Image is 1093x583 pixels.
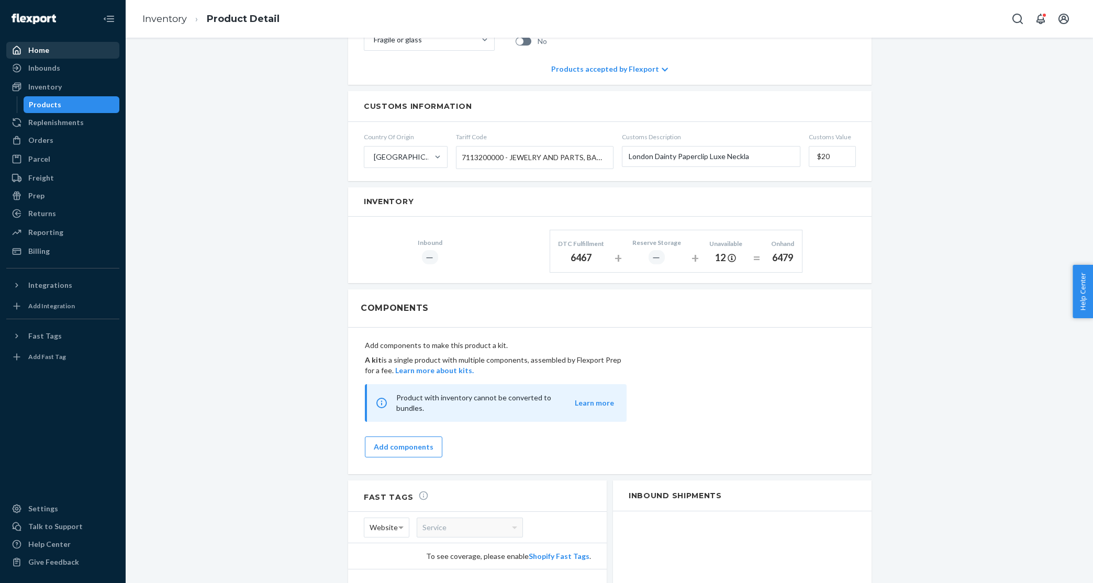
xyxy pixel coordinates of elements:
div: Talk to Support [28,521,83,532]
a: Freight [6,170,119,186]
input: Fragile or glass [373,35,374,45]
a: Products [24,96,120,113]
button: Learn more about kits. [395,365,474,376]
div: Unavailable [709,239,742,248]
button: Open notifications [1030,8,1051,29]
button: Add components [365,436,442,457]
a: Billing [6,243,119,260]
input: Customs Value [809,146,856,167]
div: Reporting [28,227,63,238]
div: Fragile or glass [374,35,422,45]
div: DTC Fulfillment [558,239,604,248]
span: Tariff Code [456,132,614,141]
div: Products [29,99,61,110]
span: 7113200000 - JEWELRY AND PARTS, BASE METAL CLAD W PRECIOUS METAL [462,149,603,166]
div: + [692,249,699,267]
a: Help Center [6,536,119,553]
div: Settings [28,503,58,514]
a: Replenishments [6,114,119,131]
div: Replenishments [28,117,84,128]
div: Product with inventory cannot be converted to bundles. [365,384,627,422]
a: Talk to Support [6,518,119,535]
div: Orders [28,135,53,145]
a: Add Fast Tag [6,349,119,365]
p: is a single product with multiple components, assembled by Flexport Prep for a fee. [365,355,627,376]
div: Reserve Storage [632,238,681,247]
button: Close Navigation [98,8,119,29]
div: ― [422,250,438,264]
div: = [753,249,761,267]
div: Give Feedback [28,557,79,567]
div: Fast Tags [28,331,62,341]
button: Open Search Box [1007,8,1028,29]
div: + [615,249,622,267]
a: Inventory [142,13,187,25]
h2: Customs Information [364,102,856,111]
span: No [538,36,547,47]
div: Add components to make this product a kit. [365,340,627,422]
h2: Fast Tags [364,490,429,502]
a: Inventory [6,79,119,95]
a: Returns [6,205,119,222]
a: Prep [6,187,119,204]
div: ― [649,250,665,264]
div: Service [417,518,522,537]
div: To see coverage, please enable . [364,551,591,562]
div: Parcel [28,154,50,164]
a: Shopify Fast Tags [529,552,589,560]
span: Website [370,519,398,536]
h2: Inventory [364,198,856,206]
div: Returns [28,208,56,219]
img: Flexport logo [12,14,56,24]
div: 12 [709,251,742,265]
div: Onhand [771,239,794,248]
div: Prep [28,190,44,201]
div: Freight [28,173,54,183]
a: Reporting [6,224,119,241]
button: Give Feedback [6,554,119,570]
ol: breadcrumbs [134,4,288,35]
input: [GEOGRAPHIC_DATA] [373,152,374,162]
span: Customs Description [622,132,800,141]
div: Add Fast Tag [28,352,66,361]
a: Settings [6,500,119,517]
div: Billing [28,246,50,256]
div: Products accepted by Flexport [551,53,668,85]
div: Inbound [418,238,442,247]
b: A kit [365,355,382,364]
a: Orders [6,132,119,149]
a: Product Detail [207,13,280,25]
div: [GEOGRAPHIC_DATA] [374,152,433,162]
span: Customs Value [809,132,856,141]
a: Parcel [6,151,119,167]
div: Inbounds [28,63,60,73]
span: Country Of Origin [364,132,448,141]
button: Open account menu [1053,8,1074,29]
button: Help Center [1073,265,1093,318]
button: Learn more [575,398,614,408]
div: 6467 [558,251,604,265]
div: Inventory [28,82,62,92]
a: Add Integration [6,298,119,315]
div: Help Center [28,539,71,550]
div: Integrations [28,280,72,290]
div: Home [28,45,49,55]
button: Integrations [6,277,119,294]
h2: Components [361,302,429,315]
a: Inbounds [6,60,119,76]
div: Add Integration [28,301,75,310]
a: Home [6,42,119,59]
button: Fast Tags [6,328,119,344]
h2: Inbound Shipments [613,480,872,511]
div: 6479 [771,251,794,265]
